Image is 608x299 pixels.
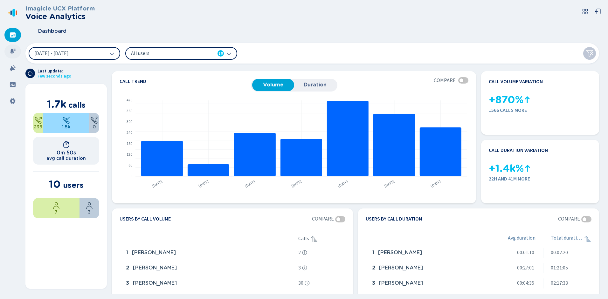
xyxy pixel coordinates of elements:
[524,165,531,172] svg: kpi-up
[370,247,493,259] div: PATRICK WICHERT
[370,277,493,290] div: Maureen Allanson
[4,78,21,92] div: Groups
[34,51,69,56] span: [DATE] - [DATE]
[133,265,177,271] span: [PERSON_NAME]
[583,47,596,60] button: Clear filters
[508,235,535,243] span: Avg duration
[4,94,21,108] div: Settings
[551,250,568,255] span: 00:02:20
[4,61,21,75] div: Alarms
[10,32,16,38] svg: dashboard-filled
[305,281,310,286] svg: info-circle
[10,81,16,88] svg: groups-filled
[517,265,534,271] span: 00:27:01
[379,265,423,271] span: [PERSON_NAME]
[132,250,176,255] span: [PERSON_NAME]
[33,113,43,133] div: 13.69%
[430,179,442,189] text: [DATE]
[123,247,296,259] div: PATRICK WICHERT
[558,216,580,222] span: Compare
[47,98,66,110] span: 1.7k
[151,179,163,189] text: [DATE]
[120,79,251,84] h4: Call trend
[34,124,43,129] span: 239
[62,141,70,148] svg: timer
[130,173,132,179] text: 0
[127,108,132,114] text: 360
[489,107,591,113] span: 1566 calls more
[197,179,210,189] text: [DATE]
[586,50,593,57] svg: funnel-disabled
[489,79,543,85] h4: Call volume variation
[127,98,132,103] text: 420
[10,48,16,55] svg: mic-fill
[79,198,99,218] div: 30%
[127,119,132,125] text: 300
[294,79,336,91] button: Duration
[517,280,534,286] span: 00:04:35
[86,202,93,209] svg: user-profile
[489,147,548,153] h4: Call duration variation
[298,280,303,286] span: 30
[372,250,374,255] span: 1
[68,100,86,110] span: calls
[127,152,132,157] text: 120
[595,8,601,15] svg: box-arrow-left
[34,117,42,124] svg: telephone-outbound
[25,12,95,21] h2: Voice Analytics
[302,265,307,270] svg: info-circle
[28,71,33,76] svg: arrow-clockwise
[489,94,523,106] span: +870%
[244,179,256,189] text: [DATE]
[43,113,89,133] div: 86.31%
[584,235,591,243] div: Sorted ascending, click to sort descending
[297,82,333,88] span: Duration
[523,96,531,104] svg: kpi-up
[128,163,132,168] text: 60
[33,198,79,218] div: 70%
[312,216,334,222] span: Compare
[4,28,21,42] div: Dashboard
[517,250,534,255] span: 00:01:10
[298,250,301,255] span: 2
[133,280,177,286] span: [PERSON_NAME]
[310,235,318,243] div: Sorted ascending, click to sort descending
[109,51,114,56] svg: chevron-down
[10,65,16,71] svg: alarm-filled
[252,79,294,91] button: Volume
[123,262,296,275] div: Salam Semaan
[52,202,60,209] svg: user-profile
[29,47,120,60] button: [DATE] - [DATE]
[62,124,70,129] span: 1.5k
[310,235,318,243] svg: sortAscending
[551,280,568,286] span: 02:17:33
[63,180,84,190] span: users
[379,280,423,286] span: [PERSON_NAME]
[372,265,375,271] span: 2
[127,130,132,135] text: 240
[123,277,296,290] div: Maureen Allanson
[55,209,58,214] span: 7
[298,265,301,271] span: 3
[298,235,345,243] div: Calls
[489,163,524,174] span: +1.4k%
[57,150,76,156] h1: 0m 50s
[434,78,456,83] span: Compare
[383,179,396,189] text: [DATE]
[120,216,171,222] h4: Users by call volume
[489,176,591,182] span: 22h and 41m more
[226,51,231,56] svg: chevron-down
[90,117,98,124] svg: unknown-call
[337,179,349,189] text: [DATE]
[584,235,591,243] svg: sortAscending
[131,50,204,57] span: All users
[126,280,129,286] span: 3
[4,44,21,58] div: Recordings
[551,235,591,243] div: Total duration
[89,113,99,133] div: 0%
[62,117,70,124] svg: telephone-inbound
[49,178,61,190] span: 10
[126,265,129,271] span: 2
[25,5,95,12] h3: Imagicle UCX Platform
